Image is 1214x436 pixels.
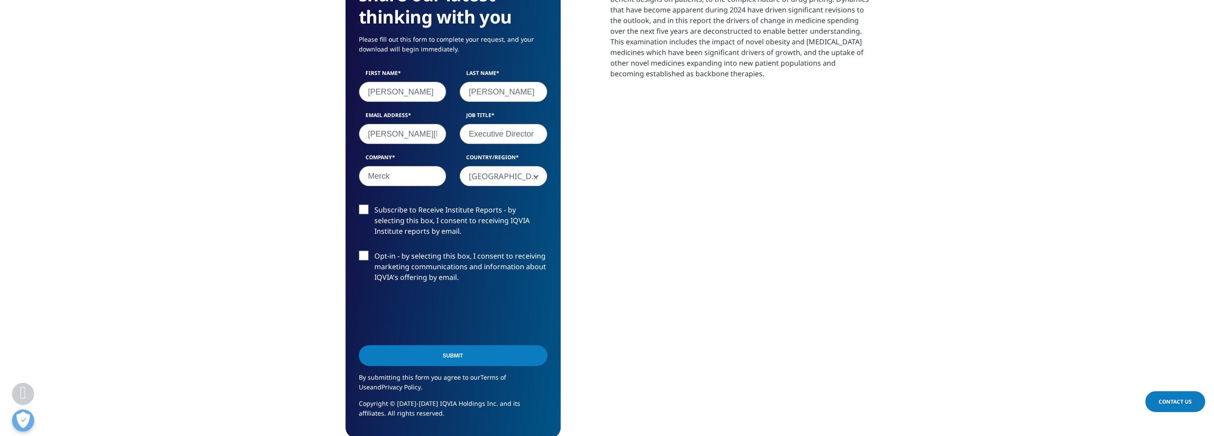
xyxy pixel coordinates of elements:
[12,409,34,432] button: Open Preferences
[359,399,547,425] p: Copyright © [DATE]-[DATE] IQVIA Holdings Inc. and its affiliates. All rights reserved.
[1145,391,1205,412] a: Contact Us
[381,383,421,391] a: Privacy Policy
[460,153,547,166] label: Country/Region
[359,345,547,366] input: Submit
[359,69,447,82] label: First Name
[359,251,547,287] label: Opt-in - by selecting this box, I consent to receiving marketing communications and information a...
[460,111,547,124] label: Job Title
[359,204,547,241] label: Subscribe to Receive Institute Reports - by selecting this box, I consent to receiving IQVIA Inst...
[359,111,447,124] label: Email Address
[1159,398,1192,405] span: Contact Us
[359,35,547,61] p: Please fill out this form to complete your request, and your download will begin immediately.
[359,153,447,166] label: Company
[460,166,547,186] span: United States
[359,297,494,331] iframe: reCAPTCHA
[460,69,547,82] label: Last Name
[359,373,547,399] p: By submitting this form you agree to our and .
[460,166,547,187] span: United States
